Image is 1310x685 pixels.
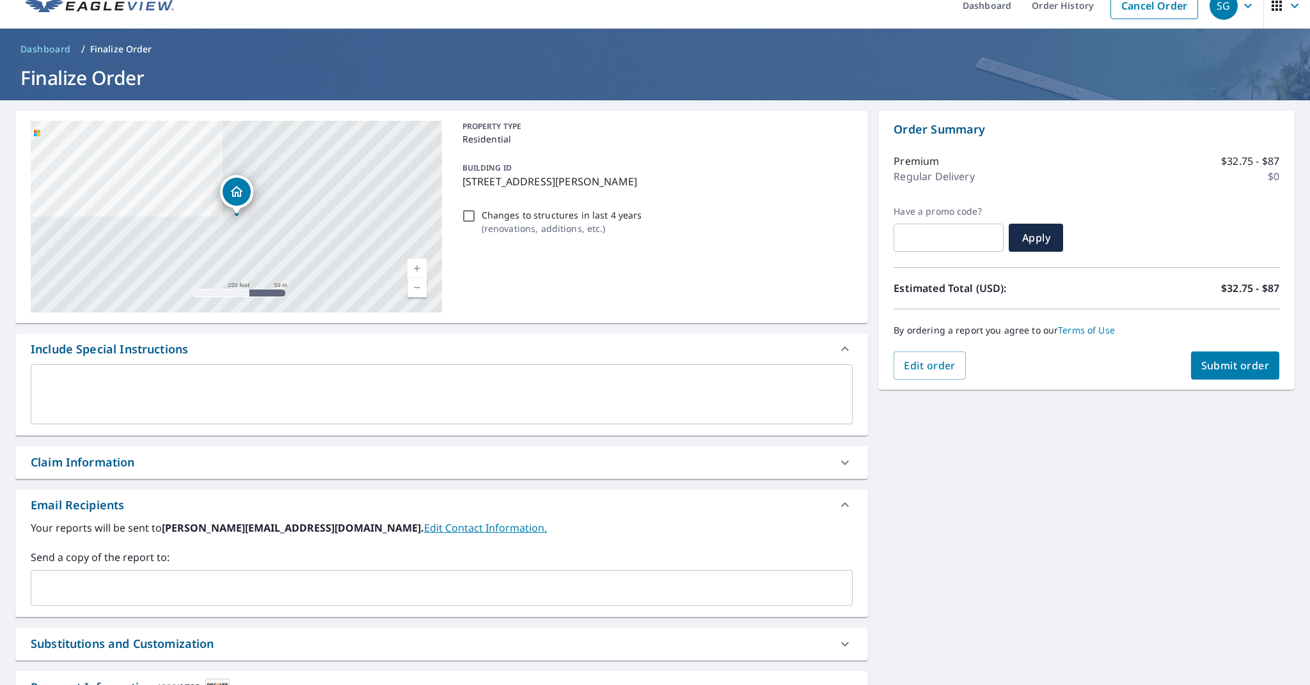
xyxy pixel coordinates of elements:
[894,281,1086,296] p: Estimated Total (USD):
[15,39,76,59] a: Dashboard
[1201,358,1270,373] span: Submit order
[15,446,868,479] div: Claim Information
[462,121,848,132] p: PROPERTY TYPE
[31,341,188,358] div: Include Special Instructions
[15,627,868,660] div: Substitutions and Customization
[407,278,427,297] a: Current Level 17, Zoom Out
[462,162,512,173] p: BUILDING ID
[162,521,424,535] b: [PERSON_NAME][EMAIL_ADDRESS][DOMAIN_NAME].
[894,206,1004,217] label: Have a promo code?
[20,43,71,56] span: Dashboard
[482,222,642,235] p: ( renovations, additions, etc. )
[15,489,868,520] div: Email Recipients
[220,175,253,215] div: Dropped pin, building 1, Residential property, 16 Payneton Hill Rd York, ME 03909
[1009,224,1063,252] button: Apply
[1268,169,1279,184] p: $0
[31,520,853,535] label: Your reports will be sent to
[904,358,956,373] span: Edit order
[15,39,1295,59] nav: breadcrumb
[894,169,974,184] p: Regular Delivery
[482,208,642,222] p: Changes to structures in last 4 years
[15,334,868,364] div: Include Special Instructions
[1019,231,1053,245] span: Apply
[462,174,848,189] p: [STREET_ADDRESS][PERSON_NAME]
[31,550,853,565] label: Send a copy of the report to:
[31,496,124,514] div: Email Recipients
[1221,281,1279,296] p: $32.75 - $87
[424,521,547,535] a: EditContactInfo
[15,65,1295,91] h1: Finalize Order
[1221,153,1279,169] p: $32.75 - $87
[90,43,152,56] p: Finalize Order
[81,42,85,57] li: /
[462,132,848,146] p: Residential
[894,351,966,380] button: Edit order
[31,454,135,471] div: Claim Information
[894,325,1279,336] p: By ordering a report you agree to our
[407,259,427,278] a: Current Level 17, Zoom In
[894,153,939,169] p: Premium
[31,635,214,652] div: Substitutions and Customization
[1191,351,1280,380] button: Submit order
[894,121,1279,138] p: Order Summary
[1058,324,1115,336] a: Terms of Use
